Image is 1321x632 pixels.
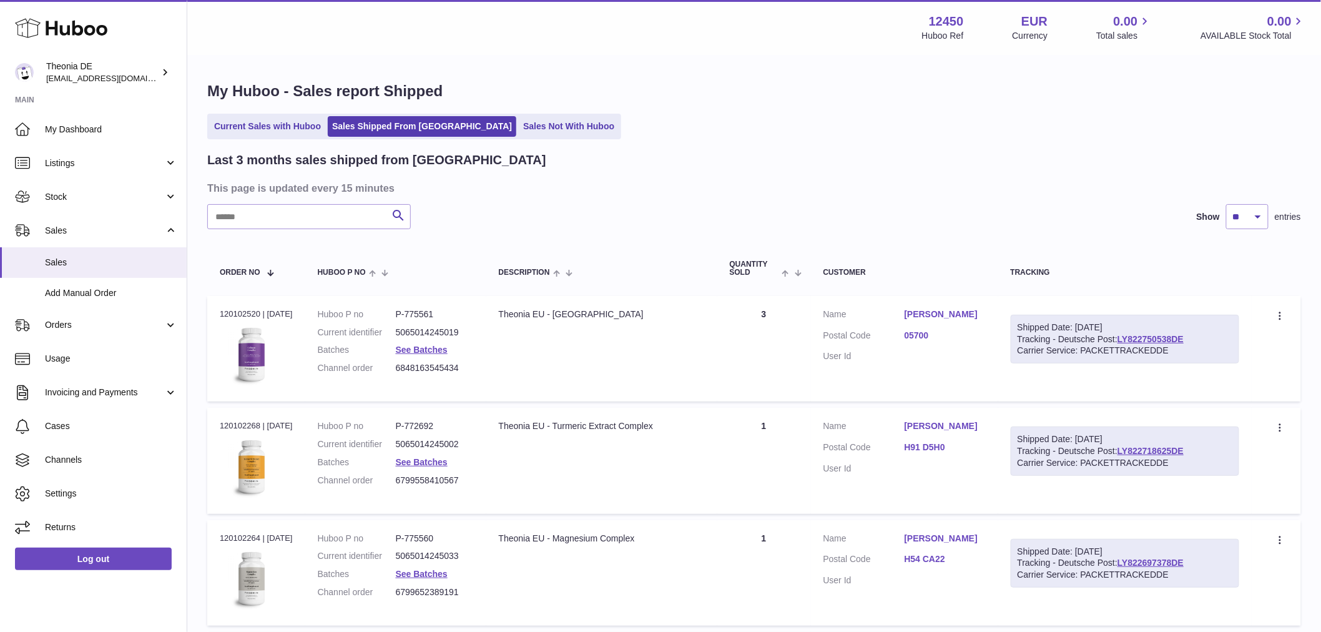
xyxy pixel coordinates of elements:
[905,309,986,320] a: [PERSON_NAME]
[318,344,396,356] dt: Batches
[396,533,474,545] dd: P-775560
[922,30,964,42] div: Huboo Ref
[45,488,177,500] span: Settings
[1117,334,1184,344] a: LY822750538DE
[207,81,1301,101] h1: My Huboo - Sales report Shipped
[220,533,293,544] div: 120102264 | [DATE]
[15,63,34,82] img: info-de@theonia.com
[905,330,986,342] a: 05700
[1201,30,1306,42] span: AVAILABLE Stock Total
[396,345,448,355] a: See Batches
[45,319,164,331] span: Orders
[220,548,282,610] img: 124501725892816.jpg
[15,548,172,570] a: Log out
[396,420,474,432] dd: P-772692
[905,553,986,565] a: H54 CA22
[396,327,474,338] dd: 5065014245019
[220,420,293,432] div: 120102268 | [DATE]
[318,457,396,468] dt: Batches
[1267,13,1292,30] span: 0.00
[45,287,177,299] span: Add Manual Order
[1114,13,1138,30] span: 0.00
[396,362,474,374] dd: 6848163545434
[1011,269,1239,277] div: Tracking
[823,533,905,548] dt: Name
[318,568,396,580] dt: Batches
[207,152,546,169] h2: Last 3 months sales shipped from [GEOGRAPHIC_DATA]
[396,586,474,598] dd: 6799652389191
[1201,13,1306,42] a: 0.00 AVAILABLE Stock Total
[45,353,177,365] span: Usage
[1011,315,1239,364] div: Tracking - Deutsche Post:
[499,269,550,277] span: Description
[318,362,396,374] dt: Channel order
[823,269,986,277] div: Customer
[1018,345,1232,357] div: Carrier Service: PACKETTRACKEDDE
[45,454,177,466] span: Channels
[1013,30,1048,42] div: Currency
[823,442,905,457] dt: Postal Code
[207,181,1298,195] h3: This page is updated every 15 minutes
[499,309,705,320] div: Theonia EU - [GEOGRAPHIC_DATA]
[905,533,986,545] a: [PERSON_NAME]
[1021,13,1048,30] strong: EUR
[328,116,516,137] a: Sales Shipped From [GEOGRAPHIC_DATA]
[717,296,811,402] td: 3
[396,475,474,486] dd: 6799558410567
[1275,211,1301,223] span: entries
[220,309,293,320] div: 120102520 | [DATE]
[220,269,260,277] span: Order No
[46,61,159,84] div: Theonia DE
[318,475,396,486] dt: Channel order
[396,309,474,320] dd: P-775561
[823,350,905,362] dt: User Id
[1018,322,1232,333] div: Shipped Date: [DATE]
[905,442,986,453] a: H91 D5H0
[210,116,325,137] a: Current Sales with Huboo
[1096,13,1152,42] a: 0.00 Total sales
[46,73,184,83] span: [EMAIL_ADDRESS][DOMAIN_NAME]
[220,436,282,498] img: 124501725892889.jpg
[45,225,164,237] span: Sales
[45,387,164,398] span: Invoicing and Payments
[1018,433,1232,445] div: Shipped Date: [DATE]
[1018,546,1232,558] div: Shipped Date: [DATE]
[1011,539,1239,588] div: Tracking - Deutsche Post:
[823,309,905,323] dt: Name
[318,309,396,320] dt: Huboo P no
[823,575,905,586] dt: User Id
[823,553,905,568] dt: Postal Code
[1096,30,1152,42] span: Total sales
[1011,427,1239,476] div: Tracking - Deutsche Post:
[499,533,705,545] div: Theonia EU - Magnesium Complex
[1018,569,1232,581] div: Carrier Service: PACKETTRACKEDDE
[1117,446,1184,456] a: LY822718625DE
[499,420,705,432] div: Theonia EU - Turmeric Extract Complex
[318,438,396,450] dt: Current identifier
[45,521,177,533] span: Returns
[519,116,619,137] a: Sales Not With Huboo
[929,13,964,30] strong: 12450
[1018,457,1232,469] div: Carrier Service: PACKETTRACKEDDE
[45,157,164,169] span: Listings
[396,457,448,467] a: See Batches
[318,269,366,277] span: Huboo P no
[730,260,779,277] span: Quantity Sold
[318,586,396,598] dt: Channel order
[220,323,282,386] img: 124501725892775.jpg
[905,420,986,432] a: [PERSON_NAME]
[45,124,177,136] span: My Dashboard
[1197,211,1220,223] label: Show
[396,550,474,562] dd: 5065014245033
[45,257,177,269] span: Sales
[823,463,905,475] dt: User Id
[318,327,396,338] dt: Current identifier
[396,438,474,450] dd: 5065014245002
[717,520,811,626] td: 1
[318,533,396,545] dt: Huboo P no
[318,420,396,432] dt: Huboo P no
[823,420,905,435] dt: Name
[45,420,177,432] span: Cases
[396,569,448,579] a: See Batches
[1117,558,1184,568] a: LY822697378DE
